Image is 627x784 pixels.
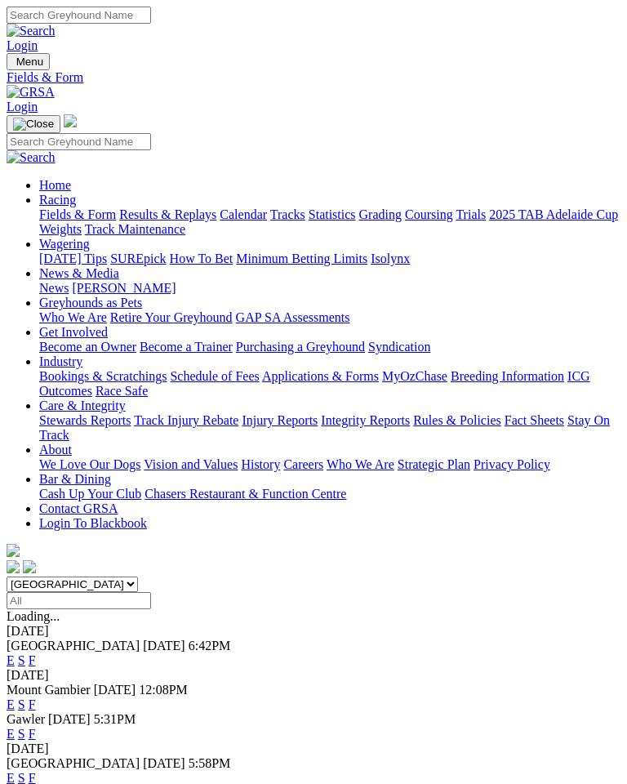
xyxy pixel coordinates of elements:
a: Trials [456,207,486,221]
a: F [29,697,36,711]
div: Wagering [39,252,620,266]
a: Login [7,100,38,114]
a: 2025 TAB Adelaide Cup [489,207,618,221]
a: Isolynx [371,252,410,265]
a: Care & Integrity [39,399,126,412]
a: Syndication [368,340,430,354]
a: Greyhounds as Pets [39,296,142,310]
a: Login To Blackbook [39,516,147,530]
div: [DATE] [7,742,620,756]
img: Close [13,118,54,131]
a: Applications & Forms [262,369,379,383]
a: News [39,281,69,295]
div: Bar & Dining [39,487,620,501]
span: [GEOGRAPHIC_DATA] [7,639,140,653]
a: S [18,727,25,741]
a: E [7,697,15,711]
a: Careers [283,457,323,471]
span: [DATE] [94,683,136,697]
a: GAP SA Assessments [236,310,350,324]
a: Chasers Restaurant & Function Centre [145,487,346,501]
span: [DATE] [143,756,185,770]
a: History [241,457,280,471]
a: Who We Are [327,457,394,471]
a: MyOzChase [382,369,447,383]
span: Gawler [7,712,45,726]
a: Retire Your Greyhound [110,310,233,324]
a: SUREpick [110,252,166,265]
a: S [18,697,25,711]
span: Mount Gambier [7,683,91,697]
a: Coursing [405,207,453,221]
div: [DATE] [7,668,620,683]
button: Toggle navigation [7,115,60,133]
a: Statistics [309,207,356,221]
div: Greyhounds as Pets [39,310,620,325]
a: Grading [359,207,402,221]
input: Search [7,7,151,24]
a: Fields & Form [39,207,116,221]
span: [GEOGRAPHIC_DATA] [7,756,140,770]
a: Login [7,38,38,52]
a: Weights [39,222,82,236]
div: Get Involved [39,340,620,354]
img: twitter.svg [23,560,36,573]
a: Calendar [220,207,267,221]
a: Fields & Form [7,70,620,85]
a: Industry [39,354,82,368]
a: Stay On Track [39,413,610,442]
div: Racing [39,207,620,237]
a: Tracks [270,207,305,221]
span: 6:42PM [189,639,231,653]
a: Minimum Betting Limits [236,252,367,265]
a: F [29,653,36,667]
a: F [29,727,36,741]
a: [PERSON_NAME] [72,281,176,295]
a: [DATE] Tips [39,252,107,265]
input: Search [7,133,151,150]
a: We Love Our Dogs [39,457,140,471]
a: Race Safe [96,384,148,398]
a: Wagering [39,237,90,251]
a: E [7,653,15,667]
span: [DATE] [48,712,91,726]
span: Loading... [7,609,60,623]
a: Privacy Policy [474,457,550,471]
img: GRSA [7,85,55,100]
a: Results & Replays [119,207,216,221]
div: About [39,457,620,472]
a: E [7,727,15,741]
span: 5:31PM [94,712,136,726]
a: Become a Trainer [140,340,233,354]
a: Vision and Values [144,457,238,471]
a: Rules & Policies [413,413,501,427]
a: Who We Are [39,310,107,324]
a: S [18,653,25,667]
img: facebook.svg [7,560,20,573]
a: Racing [39,193,76,207]
img: logo-grsa-white.png [7,544,20,557]
a: Contact GRSA [39,501,118,515]
button: Toggle navigation [7,53,50,70]
span: [DATE] [143,639,185,653]
input: Select date [7,592,151,609]
a: Stewards Reports [39,413,131,427]
img: Search [7,24,56,38]
a: Track Injury Rebate [134,413,238,427]
a: News & Media [39,266,119,280]
span: 5:58PM [189,756,231,770]
a: Integrity Reports [321,413,410,427]
a: Track Maintenance [85,222,185,236]
div: Care & Integrity [39,413,620,443]
a: ICG Outcomes [39,369,590,398]
div: [DATE] [7,624,620,639]
a: Bookings & Scratchings [39,369,167,383]
a: Become an Owner [39,340,136,354]
a: Bar & Dining [39,472,111,486]
a: Purchasing a Greyhound [236,340,365,354]
a: Strategic Plan [398,457,470,471]
span: 12:08PM [139,683,188,697]
a: Cash Up Your Club [39,487,141,501]
span: Menu [16,56,43,68]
